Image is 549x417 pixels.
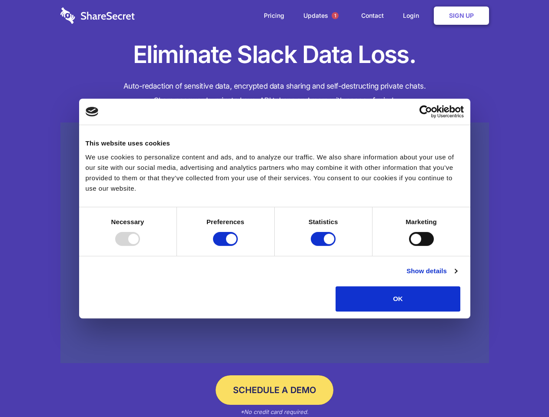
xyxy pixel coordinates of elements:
a: Show details [406,266,457,276]
strong: Marketing [406,218,437,225]
h4: Auto-redaction of sensitive data, encrypted data sharing and self-destructing private chats. Shar... [60,79,489,108]
div: This website uses cookies [86,138,464,149]
a: Sign Up [434,7,489,25]
a: Login [394,2,432,29]
a: Pricing [255,2,293,29]
img: logo [86,107,99,116]
a: Schedule a Demo [216,375,333,405]
button: OK [336,286,460,311]
h1: Eliminate Slack Data Loss. [60,39,489,70]
em: *No credit card required. [240,408,309,415]
strong: Necessary [111,218,144,225]
a: Wistia video thumbnail [60,122,489,364]
img: logo-wordmark-white-trans-d4663122ce5f474addd5e946df7df03e33cb6a1c49d2221995e7729f52c070b2.svg [60,7,135,24]
div: We use cookies to personalize content and ads, and to analyze our traffic. We also share informat... [86,152,464,194]
strong: Preferences [206,218,244,225]
a: Usercentrics Cookiebot - opens in a new window [388,105,464,118]
a: Contact [353,2,393,29]
span: 1 [332,12,339,19]
strong: Statistics [309,218,338,225]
